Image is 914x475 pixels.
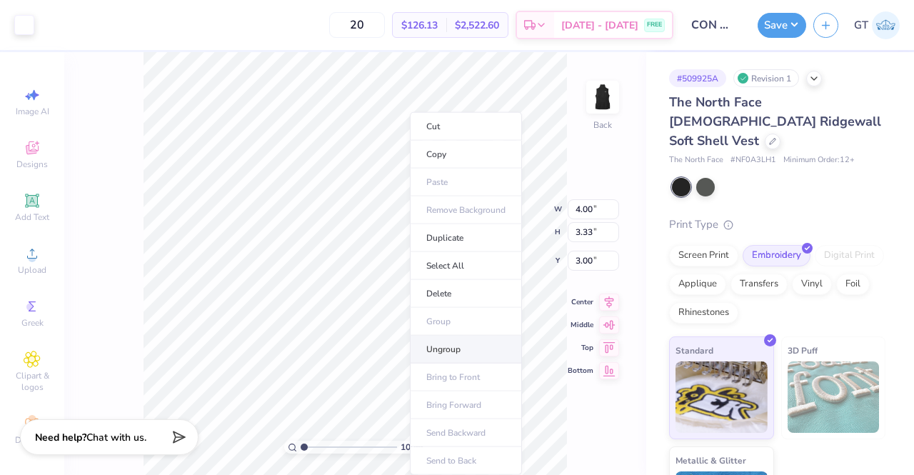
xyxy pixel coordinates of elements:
div: Screen Print [669,245,738,266]
img: Gayathree Thangaraj [872,11,900,39]
span: Clipart & logos [7,370,57,393]
span: Middle [568,320,593,330]
li: Delete [410,280,522,308]
span: $2,522.60 [455,18,499,33]
div: Transfers [730,274,788,295]
li: Cut [410,112,522,141]
span: Decorate [15,434,49,446]
div: Applique [669,274,726,295]
strong: Need help? [35,431,86,444]
span: Minimum Order: 12 + [783,154,855,166]
span: GT [854,17,868,34]
li: Select All [410,252,522,280]
div: Digital Print [815,245,884,266]
div: Rhinestones [669,302,738,324]
span: Center [568,297,593,307]
div: Revision 1 [733,69,799,87]
input: – – [329,12,385,38]
li: Copy [410,141,522,169]
span: Image AI [16,106,49,117]
span: The North Face [669,154,723,166]
li: Duplicate [410,224,522,252]
span: Standard [676,343,713,358]
div: Print Type [669,216,885,233]
div: Vinyl [792,274,832,295]
span: [DATE] - [DATE] [561,18,638,33]
img: Back [588,83,617,111]
span: Chat with us. [86,431,146,444]
span: 100 % [401,441,423,454]
img: Standard [676,361,768,433]
a: GT [854,11,900,39]
span: Bottom [568,366,593,376]
span: The North Face [DEMOGRAPHIC_DATA] Ridgewall Soft Shell Vest [669,94,881,149]
div: Foil [836,274,870,295]
span: $126.13 [401,18,438,33]
input: Untitled Design [681,11,750,39]
span: Upload [18,264,46,276]
span: Top [568,343,593,353]
span: Add Text [15,211,49,223]
span: Designs [16,159,48,170]
div: Back [593,119,612,131]
img: 3D Puff [788,361,880,433]
li: Ungroup [410,336,522,364]
span: Greek [21,317,44,329]
span: FREE [647,20,662,30]
span: 3D Puff [788,343,818,358]
span: # NF0A3LH1 [730,154,776,166]
div: Embroidery [743,245,810,266]
span: Metallic & Glitter [676,453,746,468]
div: # 509925A [669,69,726,87]
button: Save [758,13,806,38]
